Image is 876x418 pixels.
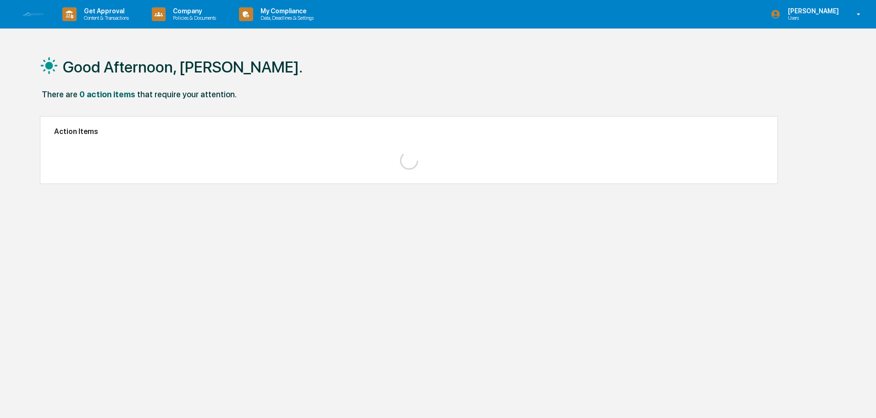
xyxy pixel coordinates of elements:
[42,89,78,99] div: There are
[253,7,318,15] p: My Compliance
[166,15,221,21] p: Policies & Documents
[77,7,133,15] p: Get Approval
[781,15,843,21] p: Users
[253,15,318,21] p: Data, Deadlines & Settings
[166,7,221,15] p: Company
[63,58,303,76] h1: Good Afternoon, [PERSON_NAME].
[137,89,237,99] div: that require your attention.
[22,12,44,17] img: logo
[79,89,135,99] div: 0 action items
[781,7,843,15] p: [PERSON_NAME]
[77,15,133,21] p: Content & Transactions
[54,127,764,136] h2: Action Items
